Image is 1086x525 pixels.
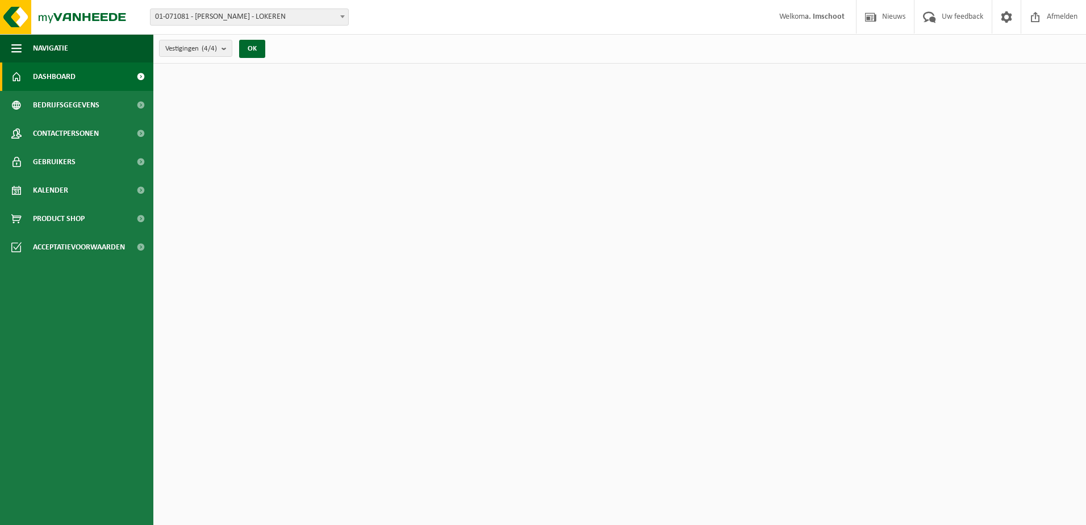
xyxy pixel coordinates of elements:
[159,40,232,57] button: Vestigingen(4/4)
[33,233,125,261] span: Acceptatievoorwaarden
[151,9,348,25] span: 01-071081 - EMILIANI VZW - LOKEREN
[239,40,265,58] button: OK
[33,91,99,119] span: Bedrijfsgegevens
[33,176,68,205] span: Kalender
[33,119,99,148] span: Contactpersonen
[33,205,85,233] span: Product Shop
[202,45,217,52] count: (4/4)
[165,40,217,57] span: Vestigingen
[805,13,845,21] strong: a. Imschoot
[150,9,349,26] span: 01-071081 - EMILIANI VZW - LOKEREN
[33,34,68,63] span: Navigatie
[33,148,76,176] span: Gebruikers
[33,63,76,91] span: Dashboard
